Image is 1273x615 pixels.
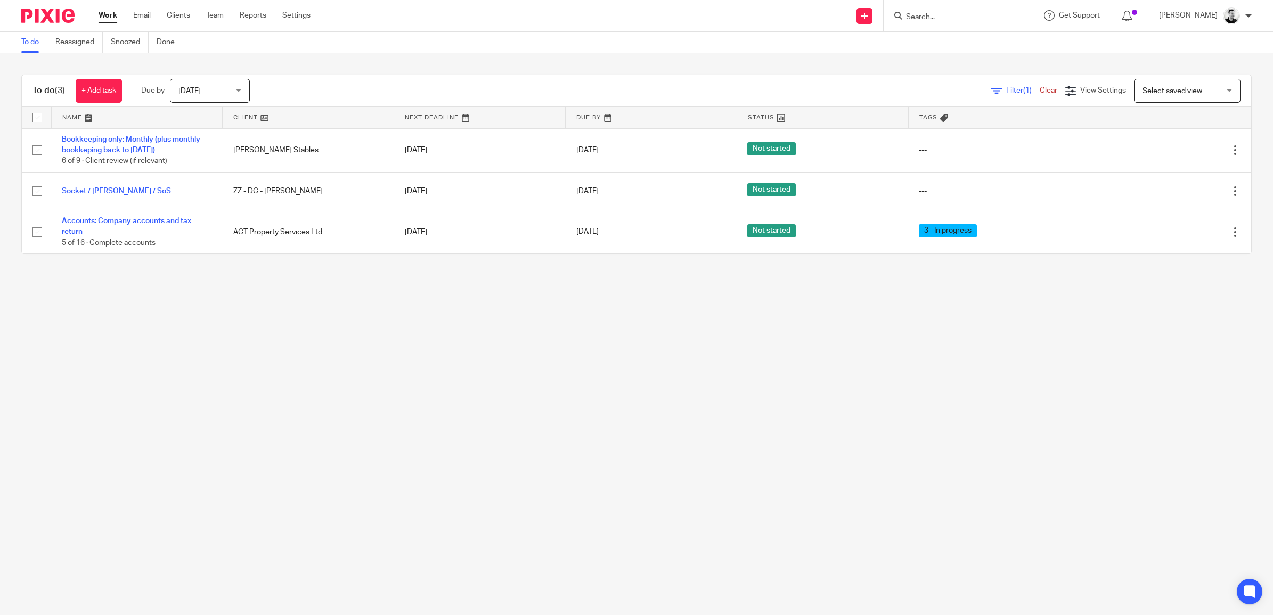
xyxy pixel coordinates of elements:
[747,183,796,196] span: Not started
[55,86,65,95] span: (3)
[919,145,1069,155] div: ---
[99,10,117,21] a: Work
[1059,12,1100,19] span: Get Support
[919,186,1069,196] div: ---
[919,114,937,120] span: Tags
[141,85,165,96] p: Due by
[394,172,566,210] td: [DATE]
[394,128,566,172] td: [DATE]
[1006,87,1040,94] span: Filter
[62,239,156,247] span: 5 of 16 · Complete accounts
[1080,87,1126,94] span: View Settings
[747,224,796,237] span: Not started
[282,10,311,21] a: Settings
[240,10,266,21] a: Reports
[62,187,171,195] a: Socket / [PERSON_NAME] / SoS
[576,187,599,195] span: [DATE]
[1159,10,1218,21] p: [PERSON_NAME]
[919,224,977,237] span: 3 - In progress
[178,87,201,95] span: [DATE]
[21,9,75,23] img: Pixie
[1023,87,1032,94] span: (1)
[62,136,200,154] a: Bookkeeping only: Monthly (plus monthly bookkeping back to [DATE])
[111,32,149,53] a: Snoozed
[223,172,394,210] td: ZZ - DC - [PERSON_NAME]
[133,10,151,21] a: Email
[1040,87,1057,94] a: Clear
[576,146,599,154] span: [DATE]
[167,10,190,21] a: Clients
[747,142,796,155] span: Not started
[62,217,191,235] a: Accounts: Company accounts and tax return
[576,228,599,236] span: [DATE]
[394,210,566,254] td: [DATE]
[32,85,65,96] h1: To do
[55,32,103,53] a: Reassigned
[21,32,47,53] a: To do
[62,157,167,165] span: 6 of 9 · Client review (if relevant)
[1143,87,1202,95] span: Select saved view
[1223,7,1240,24] img: Dave_2025.jpg
[905,13,1001,22] input: Search
[157,32,183,53] a: Done
[76,79,122,103] a: + Add task
[206,10,224,21] a: Team
[223,128,394,172] td: [PERSON_NAME] Stables
[223,210,394,254] td: ACT Property Services Ltd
